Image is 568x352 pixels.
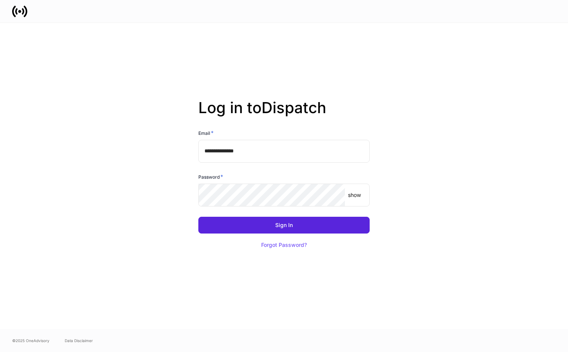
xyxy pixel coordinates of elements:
button: Sign In [198,217,370,234]
div: Forgot Password? [261,242,307,248]
p: show [348,191,361,199]
span: © 2025 OneAdvisory [12,338,49,344]
a: Data Disclaimer [65,338,93,344]
button: Forgot Password? [252,237,316,253]
h2: Log in to Dispatch [198,99,370,129]
div: Sign In [275,222,293,228]
h6: Email [198,129,214,137]
h6: Password [198,173,223,181]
